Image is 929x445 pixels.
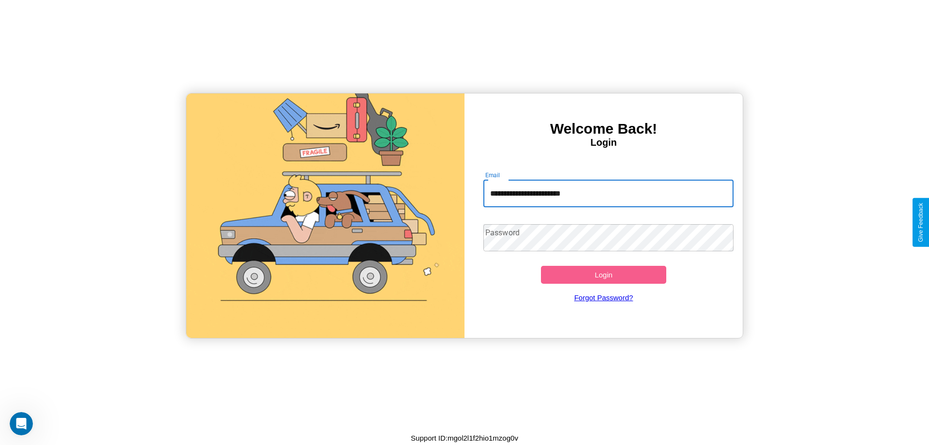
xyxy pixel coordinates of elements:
div: Give Feedback [917,203,924,242]
p: Support ID: mgol2l1f2hio1mzog0v [411,431,518,445]
label: Email [485,171,500,179]
h3: Welcome Back! [464,121,743,137]
a: Forgot Password? [479,284,729,311]
img: gif [186,93,464,338]
iframe: Intercom live chat [10,412,33,435]
h4: Login [464,137,743,148]
button: Login [541,266,666,284]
